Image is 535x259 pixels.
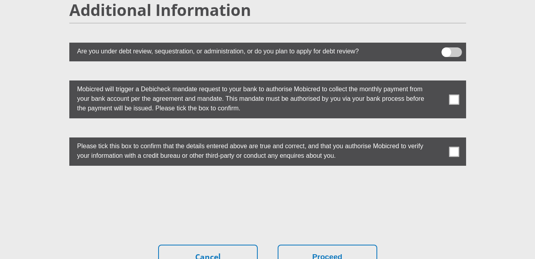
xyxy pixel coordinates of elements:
iframe: reCAPTCHA [207,185,328,216]
label: Are you under debt review, sequestration, or administration, or do you plan to apply for debt rev... [69,43,426,58]
h2: Additional Information [69,0,466,20]
label: Please tick this box to confirm that the details entered above are true and correct, and that you... [69,137,426,163]
label: Mobicred will trigger a Debicheck mandate request to your bank to authorise Mobicred to collect t... [69,80,426,115]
